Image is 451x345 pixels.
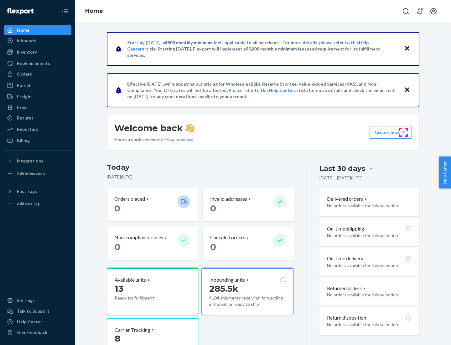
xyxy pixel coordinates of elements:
[85,8,103,14] a: Home
[17,115,34,121] div: Returns
[4,124,71,134] a: Reporting
[4,92,71,102] a: Freight
[4,156,71,166] button: Integrations
[185,124,194,132] img: hand-wave emoji
[115,333,120,344] span: 8
[17,93,32,100] div: Freight
[17,27,29,33] div: Home
[4,69,71,79] a: Orders
[107,268,199,315] button: Available units13Ready for fulfillment
[210,203,216,214] span: 0
[17,82,30,88] div: Parcel
[115,326,150,334] p: Carrier Tracking
[4,113,71,123] a: Returns
[114,122,194,134] h1: Welcome back
[4,168,71,178] a: Add Integration
[165,40,220,45] span: $500 monthly minimum fee
[4,25,71,35] a: Home
[439,157,451,188] button: Help Center
[17,137,30,144] div: Billing
[4,58,71,68] a: Replenishments
[210,234,245,241] p: Canceled orders
[210,195,247,203] p: Invalid addresses
[4,47,71,57] a: Inventory
[127,81,398,100] p: Effective [DATE], we're updating our pricing for Wholesale (B2B), Reserve Storage, Value-Added Se...
[17,49,37,55] div: Inventory
[17,126,38,132] div: Reporting
[327,232,412,239] p: No orders available for this selection
[327,195,368,203] button: Delivered orders
[17,60,50,66] div: Replenishments
[17,188,37,194] div: Fast Tags
[4,199,71,209] a: Add Fast Tag
[17,71,32,77] div: Orders
[107,226,198,260] button: Non-compliance cases 0
[319,175,363,181] p: [DATE] - [DATE] ( UTC )
[4,135,71,146] a: Billing
[107,162,294,172] h3: Today
[327,314,366,321] p: Return disposition
[17,201,39,206] div: Add Fast Tag
[17,297,35,304] div: Settings
[17,329,47,336] div: Give Feedback
[327,292,412,298] p: No orders available for this selection
[4,102,71,112] a: Prep
[107,188,198,221] button: Orders placed 0
[4,36,71,46] a: Inbounds
[327,321,412,328] p: No orders available for this selection
[115,283,123,294] span: 13
[427,5,440,18] button: Open account menu
[210,242,216,252] span: 0
[114,195,145,203] p: Orders placed
[115,295,173,301] p: Ready for fulfillment
[107,174,294,180] p: [DATE] ( UTC )
[17,104,27,110] div: Prep
[4,317,71,327] a: Help Center
[17,38,36,44] div: Inbounds
[4,186,71,196] button: Fast Tags
[17,158,43,164] div: Integrations
[203,226,293,260] button: Canceled orders 0
[201,268,293,315] button: Inbounding units285.5k9104 shipments receiving, forwarding, in transit, or ready to ship
[17,171,45,176] div: Add Integration
[403,86,411,95] button: Close
[327,262,412,268] p: No orders available for this selection
[80,2,108,20] ol: breadcrumbs
[59,5,71,18] button: Close Navigation
[4,327,71,337] button: Give Feedback
[319,164,365,173] div: Last 30 days
[370,126,412,139] button: Create new
[400,5,412,18] button: Open Search Box
[114,203,120,214] span: 0
[17,308,49,314] div: Talk to Support
[327,255,363,262] p: On-time delivery
[413,5,426,18] button: Open notifications
[246,46,304,51] span: $5,000 monthly minimum fee
[7,8,34,14] img: Flexport logo
[4,295,71,305] a: Settings
[114,242,120,252] span: 0
[115,276,146,284] p: Available units
[209,276,245,284] p: Inbounding units
[4,306,71,316] a: Talk to Support
[403,44,411,53] button: Close
[327,285,367,292] button: Returned orders
[209,283,238,294] span: 285.5k
[127,40,398,58] p: Starting [DATE], a is applicable to all merchants. For more details, please refer to this article...
[269,88,294,93] a: Help Center
[203,188,293,221] button: Invalid addresses 0
[17,319,42,325] div: Help Center
[114,234,163,241] p: Non-compliance cases
[327,203,412,209] p: No orders available for this selection
[114,136,194,142] p: Here’s a quick overview of your business
[327,225,364,232] p: On-time shipping
[4,80,71,90] a: Parcel
[209,295,286,307] p: 9104 shipments receiving, forwarding, in transit, or ready to ship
